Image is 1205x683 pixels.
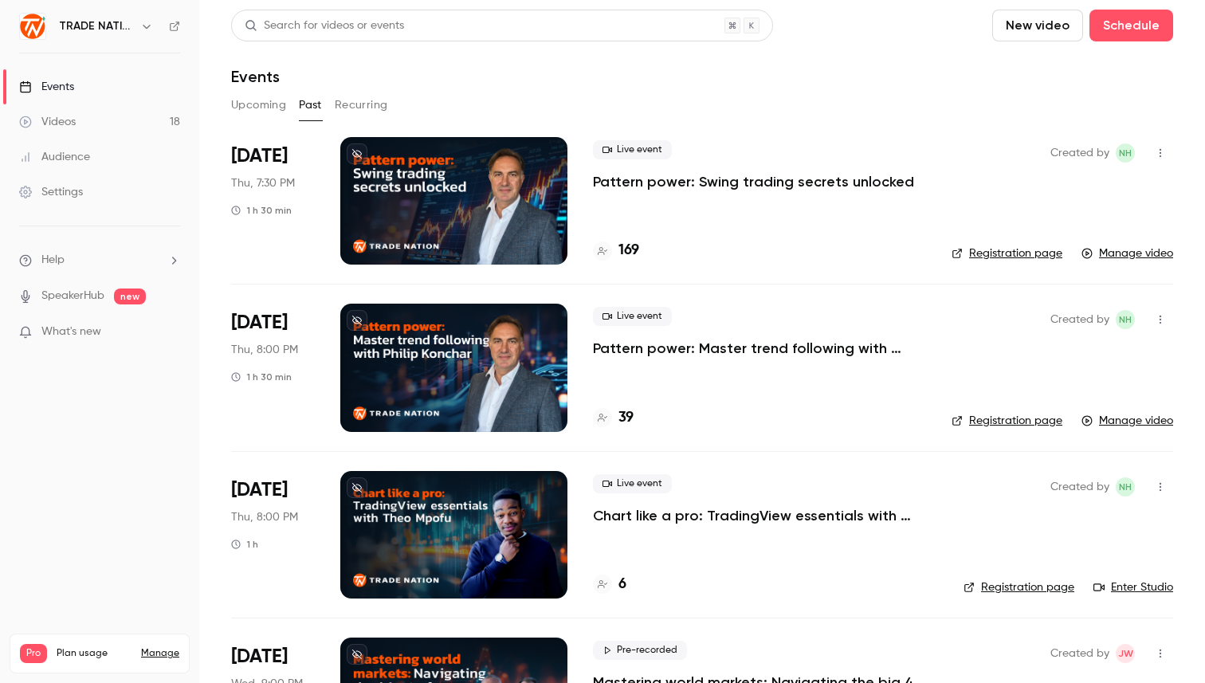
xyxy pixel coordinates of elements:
div: Events [19,79,74,95]
span: [DATE] [231,644,288,669]
span: [DATE] [231,143,288,169]
span: Created by [1050,644,1109,663]
a: Chart like a pro: TradingView essentials with [PERSON_NAME] [593,506,938,525]
span: Live event [593,474,672,493]
div: Search for videos or events [245,18,404,34]
span: Live event [593,140,672,159]
button: Schedule [1089,10,1173,41]
div: Jul 31 Thu, 8:00 PM (Africa/Johannesburg) [231,304,315,431]
a: Registration page [964,579,1074,595]
a: 169 [593,240,639,261]
a: 39 [593,407,634,429]
span: JW [1118,644,1133,663]
span: What's new [41,324,101,340]
a: Enter Studio [1093,579,1173,595]
h4: 6 [618,574,626,595]
li: help-dropdown-opener [19,252,180,269]
span: Plan usage [57,647,131,660]
a: Registration page [952,413,1062,429]
a: Manage video [1081,245,1173,261]
button: New video [992,10,1083,41]
div: 1 h 30 min [231,204,292,217]
a: 6 [593,574,626,595]
div: 1 h [231,538,258,551]
div: Aug 28 Thu, 7:30 PM (Africa/Johannesburg) [231,137,315,265]
div: Videos [19,114,76,130]
span: [DATE] [231,477,288,503]
span: Thu, 7:30 PM [231,175,295,191]
h4: 169 [618,240,639,261]
span: Created by [1050,477,1109,497]
span: Help [41,252,65,269]
span: Created by [1050,310,1109,329]
span: Created by [1050,143,1109,163]
iframe: Noticeable Trigger [161,325,180,340]
h6: TRADE NATION [59,18,134,34]
span: Thu, 8:00 PM [231,342,298,358]
div: Jul 10 Thu, 8:00 PM (Africa/Johannesburg) [231,471,315,599]
span: NH [1119,477,1132,497]
a: Registration page [952,245,1062,261]
h4: 39 [618,407,634,429]
div: Settings [19,184,83,200]
a: SpeakerHub [41,288,104,304]
span: Pre-recorded [593,641,687,660]
a: Pattern power: Swing trading secrets unlocked [593,172,914,191]
span: Jolene Wood [1116,644,1135,663]
div: 1 h 30 min [231,371,292,383]
span: new [114,289,146,304]
span: NH [1119,143,1132,163]
span: Nicole Henn [1116,143,1135,163]
a: Manage [141,647,179,660]
img: TRADE NATION [20,14,45,39]
span: Pro [20,644,47,663]
button: Past [299,92,322,118]
div: Audience [19,149,90,165]
button: Upcoming [231,92,286,118]
span: [DATE] [231,310,288,336]
span: Nicole Henn [1116,477,1135,497]
a: Pattern power: Master trend following with [PERSON_NAME] [593,339,926,358]
span: Nicole Henn [1116,310,1135,329]
h1: Events [231,67,280,86]
span: Live event [593,307,672,326]
span: NH [1119,310,1132,329]
a: Manage video [1081,413,1173,429]
button: Recurring [335,92,388,118]
span: Thu, 8:00 PM [231,509,298,525]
